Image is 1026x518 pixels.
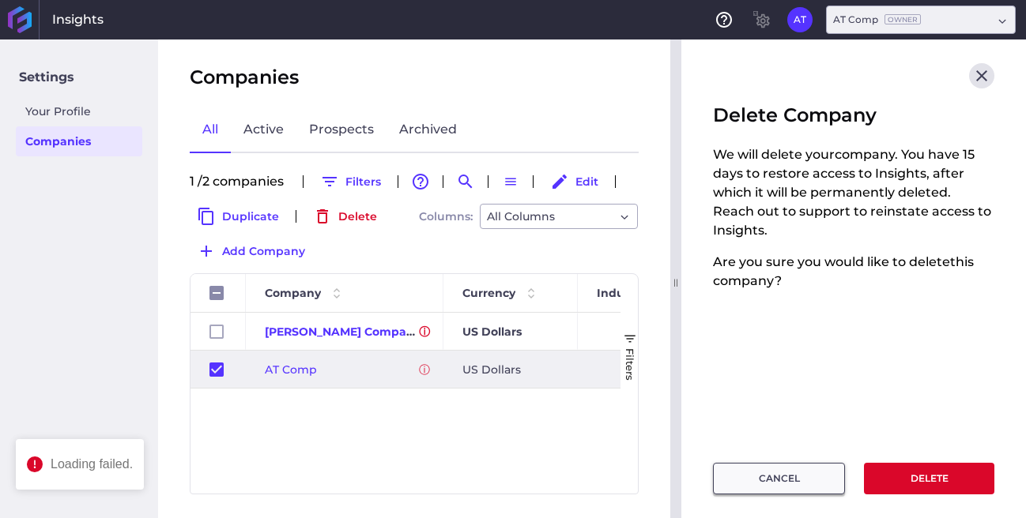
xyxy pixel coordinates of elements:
[443,313,578,350] div: US Dollars
[306,204,384,229] button: Delete
[885,14,921,24] ins: Owner
[16,58,142,96] p: Settings
[711,7,737,32] button: Help
[487,207,555,226] span: All Columns
[190,63,639,92] div: Companies
[296,107,387,153] a: Prospects
[462,286,515,300] span: Currency
[222,242,305,260] span: Add Company
[826,6,1016,34] div: Dropdown select
[51,458,133,471] div: Loading failed.
[713,253,994,291] p: Are you sure you would like to delete this company ?
[787,7,813,32] button: User Menu
[387,107,470,153] a: Archived
[190,107,231,153] a: All
[265,286,321,300] span: Company
[16,96,142,126] a: Your Profile
[969,63,994,88] button: Close
[190,204,286,229] button: Duplicate
[543,169,605,194] button: Edit
[419,211,473,222] span: Columns:
[833,13,921,27] div: AT Comp
[597,286,646,300] span: Industry
[864,463,994,494] button: DELETE
[713,463,845,494] button: CANCEL
[443,351,578,388] div: US Dollars
[480,204,638,229] div: Dropdown select
[16,126,142,156] a: Companies
[713,101,994,129] div: Delete Company
[231,107,296,153] a: Active
[453,169,478,194] button: Search by
[265,325,421,339] a: [PERSON_NAME] Company
[313,169,388,194] button: Filters
[713,145,994,240] p: We will delete your company . You have 15 days to restore access to Insights, after which it will...
[190,175,293,188] div: 1 / 2 companie s
[265,362,317,377] a: AT Comp
[624,348,636,381] span: Filters
[190,238,312,264] button: Add Company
